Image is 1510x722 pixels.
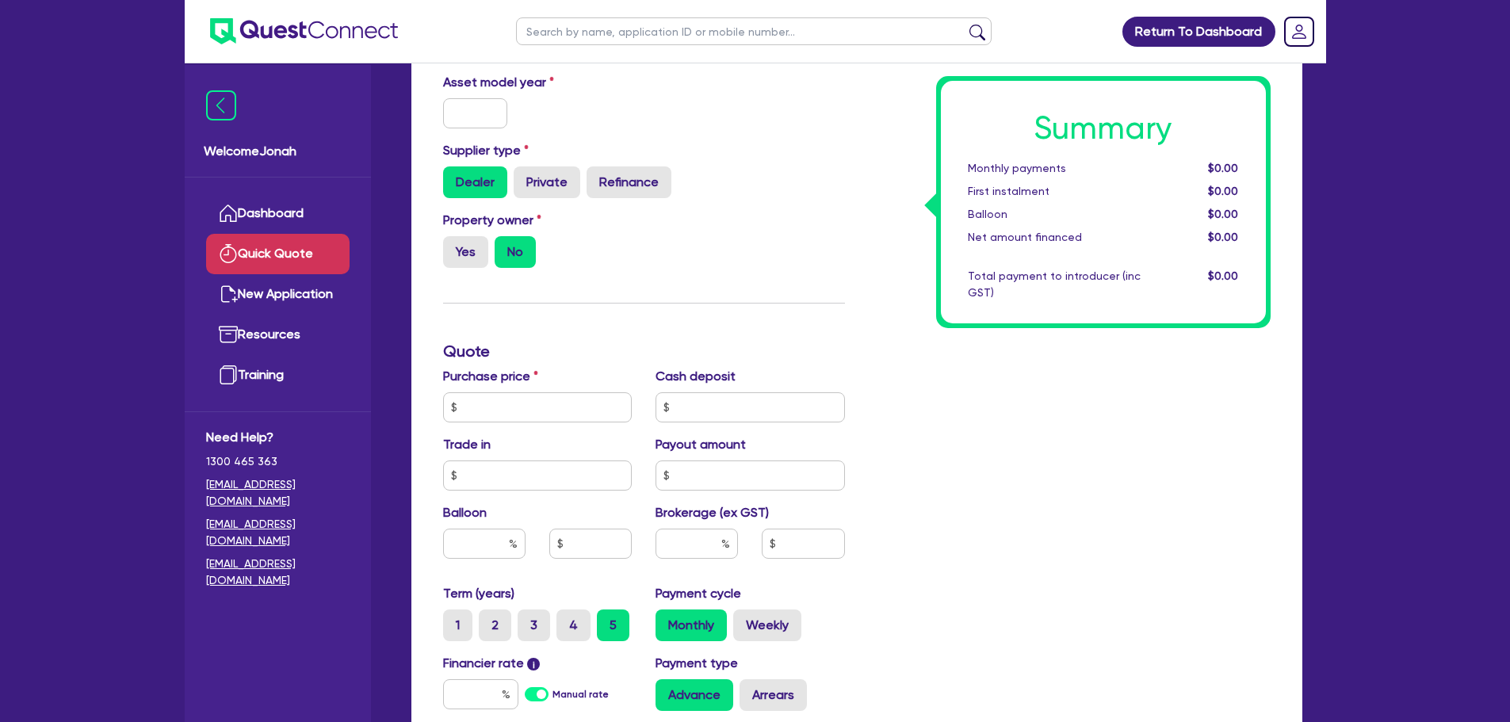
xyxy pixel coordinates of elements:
[968,109,1239,147] h1: Summary
[1208,185,1238,197] span: $0.00
[206,428,350,447] span: Need Help?
[656,584,741,603] label: Payment cycle
[206,355,350,395] a: Training
[1208,231,1238,243] span: $0.00
[597,609,629,641] label: 5
[1208,162,1238,174] span: $0.00
[516,17,992,45] input: Search by name, application ID or mobile number...
[206,556,350,589] a: [EMAIL_ADDRESS][DOMAIN_NAME]
[518,609,550,641] label: 3
[656,367,736,386] label: Cash deposit
[206,274,350,315] a: New Application
[443,342,845,361] h3: Quote
[1208,208,1238,220] span: $0.00
[443,367,538,386] label: Purchase price
[656,609,727,641] label: Monthly
[956,229,1153,246] div: Net amount financed
[206,193,350,234] a: Dashboard
[527,658,540,670] span: i
[219,325,238,344] img: resources
[443,166,507,198] label: Dealer
[956,206,1153,223] div: Balloon
[206,90,236,120] img: icon-menu-close
[733,609,801,641] label: Weekly
[443,211,541,230] label: Property owner
[956,160,1153,177] div: Monthly payments
[443,435,491,454] label: Trade in
[514,166,580,198] label: Private
[431,73,644,92] label: Asset model year
[206,476,350,510] a: [EMAIL_ADDRESS][DOMAIN_NAME]
[443,584,514,603] label: Term (years)
[956,268,1153,301] div: Total payment to introducer (inc GST)
[656,654,738,673] label: Payment type
[219,365,238,384] img: training
[1279,11,1320,52] a: Dropdown toggle
[206,315,350,355] a: Resources
[210,18,398,44] img: quest-connect-logo-blue
[656,503,769,522] label: Brokerage (ex GST)
[740,679,807,711] label: Arrears
[495,236,536,268] label: No
[204,142,352,161] span: Welcome Jonah
[1208,269,1238,282] span: $0.00
[219,244,238,263] img: quick-quote
[443,236,488,268] label: Yes
[443,141,529,160] label: Supplier type
[206,516,350,549] a: [EMAIL_ADDRESS][DOMAIN_NAME]
[443,654,541,673] label: Financier rate
[1122,17,1275,47] a: Return To Dashboard
[956,183,1153,200] div: First instalment
[552,687,609,701] label: Manual rate
[556,609,591,641] label: 4
[479,609,511,641] label: 2
[656,679,733,711] label: Advance
[443,609,472,641] label: 1
[587,166,671,198] label: Refinance
[219,285,238,304] img: new-application
[206,453,350,470] span: 1300 465 363
[443,503,487,522] label: Balloon
[206,234,350,274] a: Quick Quote
[656,435,746,454] label: Payout amount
